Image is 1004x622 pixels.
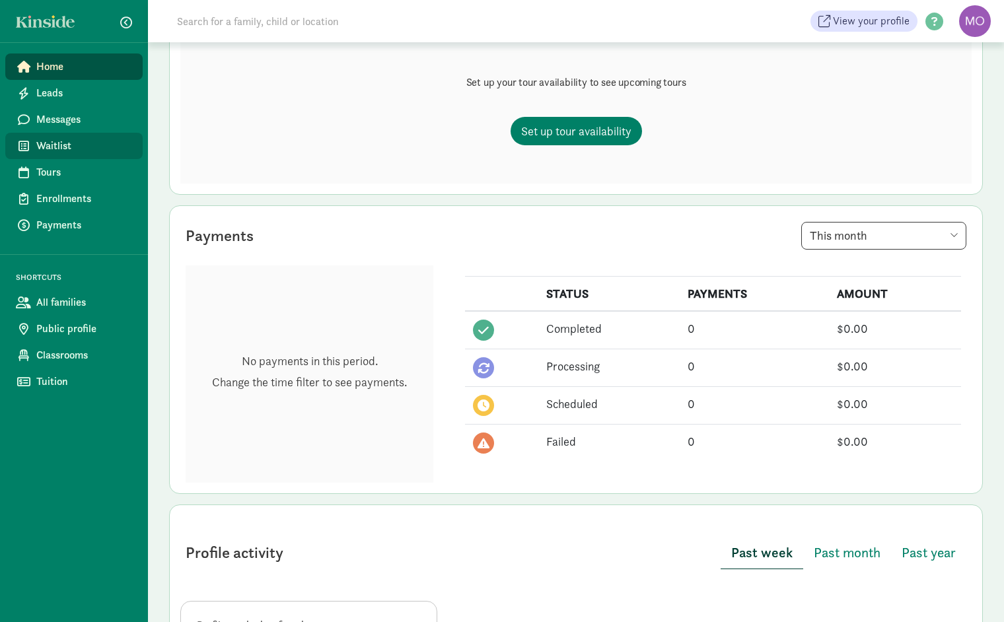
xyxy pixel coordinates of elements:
[688,357,821,375] div: 0
[721,537,803,569] button: Past week
[36,294,132,310] span: All families
[36,191,132,207] span: Enrollments
[5,368,143,395] a: Tuition
[837,395,953,413] div: $0.00
[186,224,254,248] div: Payments
[36,164,132,180] span: Tours
[810,11,917,32] a: View your profile
[466,75,686,90] p: Set up your tour availability to see upcoming tours
[5,342,143,368] a: Classrooms
[688,395,821,413] div: 0
[36,374,132,390] span: Tuition
[186,541,283,565] div: Profile activity
[5,289,143,316] a: All families
[829,277,961,312] th: AMOUNT
[5,212,143,238] a: Payments
[36,138,132,154] span: Waitlist
[36,217,132,233] span: Payments
[546,320,672,337] div: Completed
[731,542,793,563] span: Past week
[538,277,680,312] th: STATUS
[5,80,143,106] a: Leads
[837,320,953,337] div: $0.00
[546,432,672,450] div: Failed
[36,321,132,337] span: Public profile
[212,353,407,369] p: No payments in this period.
[5,133,143,159] a: Waitlist
[5,186,143,212] a: Enrollments
[891,537,966,569] button: Past year
[680,277,829,312] th: PAYMENTS
[688,432,821,450] div: 0
[837,432,953,450] div: $0.00
[36,347,132,363] span: Classrooms
[837,357,953,375] div: $0.00
[546,357,672,375] div: Processing
[521,122,631,140] span: Set up tour availability
[511,117,642,145] a: Set up tour availability
[902,542,956,563] span: Past year
[36,112,132,127] span: Messages
[5,53,143,80] a: Home
[169,8,540,34] input: Search for a family, child or location
[688,320,821,337] div: 0
[36,59,132,75] span: Home
[5,316,143,342] a: Public profile
[803,537,891,569] button: Past month
[212,374,407,390] p: Change the time filter to see payments.
[938,559,1004,622] iframe: Chat Widget
[833,13,910,29] span: View your profile
[36,85,132,101] span: Leads
[5,159,143,186] a: Tours
[546,395,672,413] div: Scheduled
[5,106,143,133] a: Messages
[814,542,880,563] span: Past month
